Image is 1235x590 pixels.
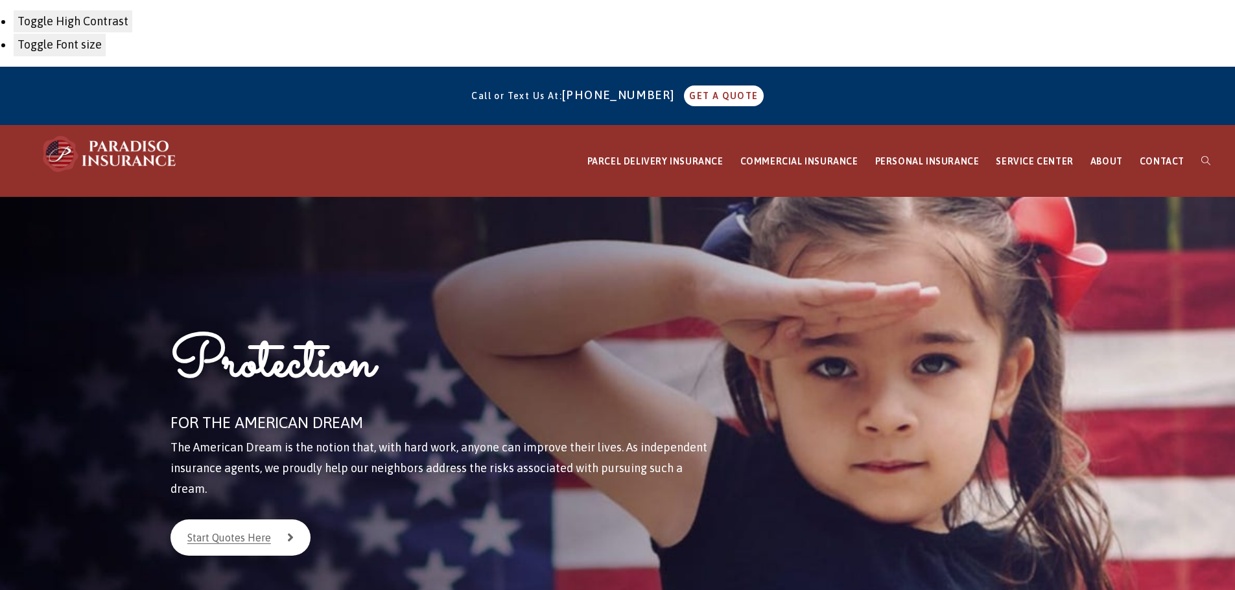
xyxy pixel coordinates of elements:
[1131,126,1193,198] a: CONTACT
[587,156,723,166] span: PARCEL DELIVERY INSURANCE
[18,38,102,51] span: Toggle Font size
[875,156,980,166] span: PERSONAL INSURANCE
[171,414,363,431] span: FOR THE AMERICAN DREAM
[171,440,707,496] span: The American Dream is the notion that, with hard work, anyone can improve their lives. As indepen...
[13,33,106,56] button: Toggle Font size
[579,126,732,198] a: PARCEL DELIVERY INSURANCE
[39,135,182,174] img: Paradiso Insurance
[732,126,867,198] a: COMMERCIAL INSURANCE
[18,14,128,28] span: Toggle High Contrast
[471,91,562,101] span: Call or Text Us At:
[867,126,988,198] a: PERSONAL INSURANCE
[996,156,1073,166] span: SERVICE CENTER
[1082,126,1131,198] a: ABOUT
[684,85,763,106] a: GET A QUOTE
[171,519,311,556] a: Start Quotes Here
[13,10,133,33] button: Toggle High Contrast
[1090,156,1123,166] span: ABOUT
[171,326,713,409] h1: Protection
[1140,156,1184,166] span: CONTACT
[740,156,858,166] span: COMMERCIAL INSURANCE
[987,126,1081,198] a: SERVICE CENTER
[562,88,681,102] a: [PHONE_NUMBER]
